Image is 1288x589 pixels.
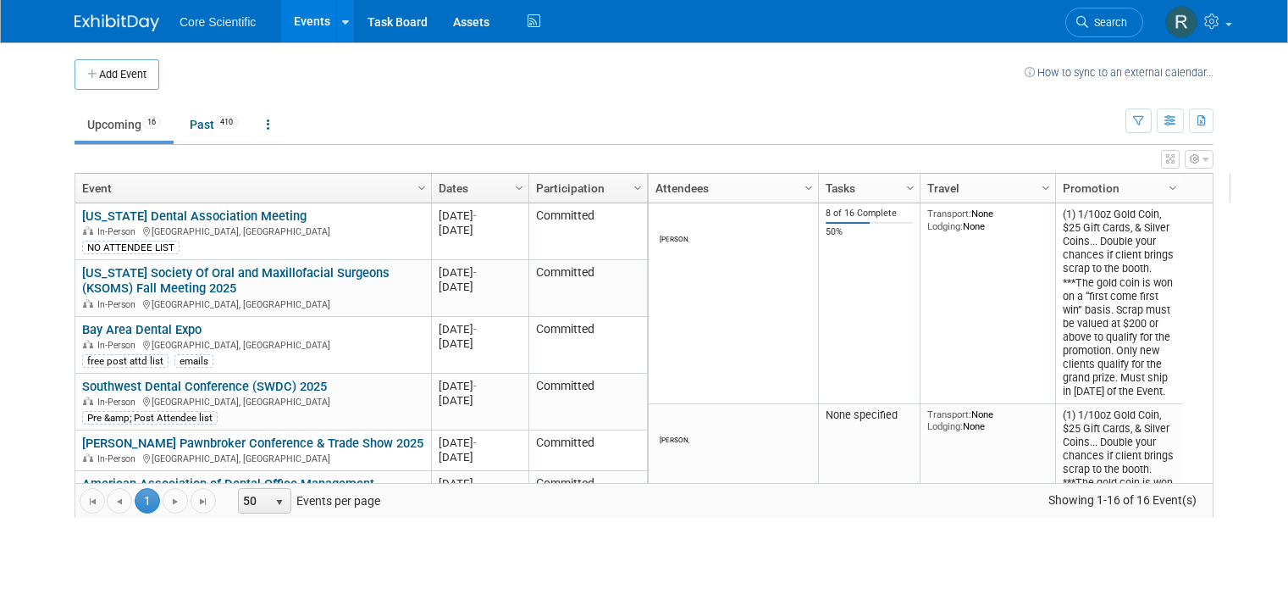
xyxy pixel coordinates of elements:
a: Travel [927,174,1044,203]
a: Column Settings [511,174,529,199]
a: Column Settings [1164,174,1183,199]
span: Transport: [927,408,971,420]
span: - [473,209,477,222]
span: In-Person [97,340,141,351]
a: Go to the next page [163,488,188,514]
td: Committed [528,374,647,431]
a: Bay Area Dental Expo [82,322,202,337]
span: Search [1088,16,1127,29]
a: Go to the previous page [107,488,132,514]
span: Column Settings [512,181,526,195]
span: - [473,323,477,336]
a: Upcoming16 [75,108,174,141]
span: - [473,380,477,392]
a: Column Settings [629,174,648,199]
a: Past410 [177,108,251,141]
a: Go to the first page [80,488,105,514]
a: Dates [439,174,517,203]
img: Robert Dittmann [664,413,684,433]
a: Go to the last page [191,488,216,514]
div: [DATE] [439,322,521,336]
span: Transport: [927,208,971,219]
div: [DATE] [439,223,521,237]
div: 50% [826,226,914,238]
span: In-Person [97,226,141,237]
img: Rachel Wolff [1165,6,1197,38]
div: [DATE] [439,450,521,464]
div: [GEOGRAPHIC_DATA], [GEOGRAPHIC_DATA] [82,451,423,465]
span: Column Settings [1039,181,1053,195]
span: - [473,266,477,279]
span: In-Person [97,453,141,464]
span: Go to the previous page [113,495,126,508]
span: Go to the last page [196,495,210,508]
img: In-Person Event [83,340,93,348]
span: Go to the next page [169,495,182,508]
img: In-Person Event [83,299,93,308]
span: Column Settings [1166,181,1180,195]
a: How to sync to an external calendar... [1025,66,1213,79]
span: Column Settings [904,181,917,195]
div: Robert Dittmann [660,232,689,243]
span: - [473,477,477,490]
div: None specified [826,408,914,422]
div: [DATE] [439,476,521,491]
img: Robert Dittmann [664,212,684,232]
span: Column Settings [802,181,815,195]
div: free post attd list [82,354,169,368]
a: Participation [536,174,636,203]
a: Southwest Dental Conference (SWDC) 2025 [82,379,327,394]
span: - [473,436,477,449]
div: [DATE] [439,379,521,393]
div: None None [927,208,1049,232]
div: Pre &amp; Post Attendee list [82,411,218,425]
div: [DATE] [439,336,521,351]
img: In-Person Event [83,397,93,405]
a: American Association of Dental Office Management (AADOM) 2025 Conference [82,476,374,508]
span: Showing 1-16 of 16 Event(s) [1033,488,1213,512]
div: [GEOGRAPHIC_DATA], [GEOGRAPHIC_DATA] [82,337,423,352]
span: 410 [215,116,238,129]
a: [US_STATE] Society Of Oral and Maxillofacial Surgeons (KSOMS) Fall Meeting 2025 [82,265,390,297]
img: ExhibitDay [75,14,159,31]
span: Core Scientific [180,15,256,29]
div: NO ATTENDEE LIST [82,241,180,254]
span: 50 [239,489,268,513]
span: Events per page [217,488,397,514]
td: (1) 1/10oz Gold Coin, $25 Gift Cards, & Silver Coins... Double your chances if client brings scra... [1055,203,1182,404]
div: Robert Dittmann [660,433,689,444]
span: 16 [142,116,161,129]
a: Column Settings [902,174,920,199]
div: [DATE] [439,208,521,223]
div: [DATE] [439,280,521,294]
div: None None [927,408,1049,433]
a: Search [1065,8,1143,37]
span: In-Person [97,397,141,408]
button: Add Event [75,59,159,90]
span: Lodging: [927,220,963,232]
span: Go to the first page [86,495,99,508]
span: Lodging: [927,420,963,432]
img: In-Person Event [83,453,93,462]
div: [DATE] [439,436,521,450]
a: Event [82,174,420,203]
div: [DATE] [439,265,521,280]
span: Column Settings [415,181,428,195]
a: Column Settings [413,174,432,199]
td: Committed [528,471,647,528]
td: Committed [528,203,647,260]
div: 8 of 16 Complete [826,208,914,219]
td: Committed [528,260,647,317]
a: [PERSON_NAME] Pawnbroker Conference & Trade Show 2025 [82,436,423,451]
div: [GEOGRAPHIC_DATA], [GEOGRAPHIC_DATA] [82,394,423,408]
a: Column Settings [800,174,819,199]
td: Committed [528,317,647,374]
div: emails [174,354,213,368]
div: [DATE] [439,393,521,408]
td: Committed [528,431,647,471]
a: [US_STATE] Dental Association Meeting [82,208,307,224]
a: Column Settings [1037,174,1056,199]
a: Attendees [655,174,807,203]
span: In-Person [97,299,141,310]
div: [GEOGRAPHIC_DATA], [GEOGRAPHIC_DATA] [82,297,423,311]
